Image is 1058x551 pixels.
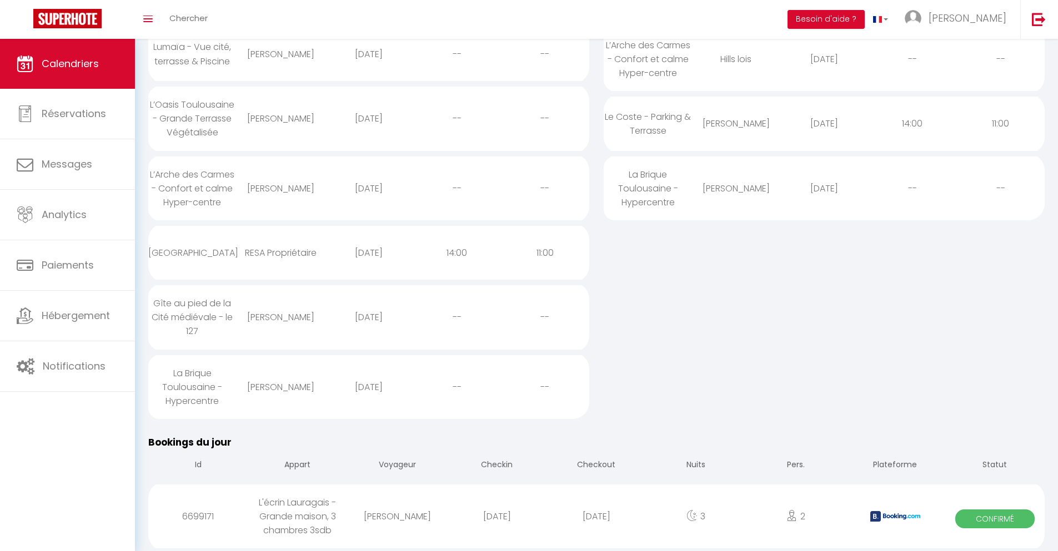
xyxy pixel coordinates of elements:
[148,87,237,150] div: L’Oasis Toulousaine - Grande Terrasse Végétalisée
[546,450,646,482] th: Checkout
[169,12,208,24] span: Chercher
[348,450,447,482] th: Voyageur
[148,436,232,449] span: Bookings du jour
[148,355,237,419] div: La Brique Toulousaine - Hypercentre
[325,235,413,271] div: [DATE]
[43,359,106,373] span: Notifications
[546,498,646,534] div: [DATE]
[646,498,746,534] div: 3
[348,498,447,534] div: [PERSON_NAME]
[325,369,413,405] div: [DATE]
[237,235,325,271] div: RESA Propriétaire
[956,41,1045,77] div: --
[325,36,413,72] div: [DATE]
[148,285,237,349] div: Gîte au pied de la Cité médiévale - le 127
[501,170,589,206] div: --
[9,4,42,38] button: Ouvrir le widget de chat LiveChat
[42,208,87,221] span: Analytics
[929,11,1006,25] span: [PERSON_NAME]
[692,105,780,141] div: [PERSON_NAME]
[237,36,325,72] div: [PERSON_NAME]
[413,369,501,405] div: --
[604,99,692,149] div: Le Coste - Parking & Terrasse
[237,369,325,405] div: [PERSON_NAME]
[248,484,347,548] div: L'écrin Lauragais - Grande maison, 3 chambres 3sdb
[42,57,99,70] span: Calendriers
[692,41,780,77] div: Hills lois
[42,157,92,171] span: Messages
[646,450,746,482] th: Nuits
[501,235,589,271] div: 11:00
[780,170,869,206] div: [DATE]
[447,450,546,482] th: Checkin
[1032,12,1046,26] img: logout
[148,29,237,79] div: Lumaïa - Vue cité, terrasse & Piscine
[746,450,845,482] th: Pers.
[780,41,869,77] div: [DATE]
[325,100,413,137] div: [DATE]
[148,156,237,220] div: L’Arche des Carmes - Confort et calme Hyper-centre
[325,170,413,206] div: [DATE]
[945,450,1045,482] th: Statut
[868,170,956,206] div: --
[413,299,501,335] div: --
[956,105,1045,141] div: 11:00
[237,100,325,137] div: [PERSON_NAME]
[501,100,589,137] div: --
[845,450,945,482] th: Plateforme
[692,170,780,206] div: [PERSON_NAME]
[148,450,248,482] th: Id
[868,105,956,141] div: 14:00
[780,105,869,141] div: [DATE]
[604,156,692,220] div: La Brique Toulousaine - Hypercentre
[501,369,589,405] div: --
[42,107,106,120] span: Réservations
[148,235,237,271] div: [GEOGRAPHIC_DATA]
[413,36,501,72] div: --
[413,100,501,137] div: --
[870,511,920,522] img: booking2.png
[413,170,501,206] div: --
[868,41,956,77] div: --
[447,498,546,534] div: [DATE]
[955,509,1035,528] span: Confirmé
[501,36,589,72] div: --
[956,170,1045,206] div: --
[237,170,325,206] div: [PERSON_NAME]
[33,9,102,28] img: Super Booking
[501,299,589,335] div: --
[325,299,413,335] div: [DATE]
[604,27,692,91] div: L’Arche des Carmes - Confort et calme Hyper-centre
[237,299,325,335] div: [PERSON_NAME]
[788,10,865,29] button: Besoin d'aide ?
[42,258,94,272] span: Paiements
[42,309,110,322] span: Hébergement
[248,450,347,482] th: Appart
[905,10,921,27] img: ...
[148,498,248,534] div: 6699171
[746,498,845,534] div: 2
[413,235,501,271] div: 14:00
